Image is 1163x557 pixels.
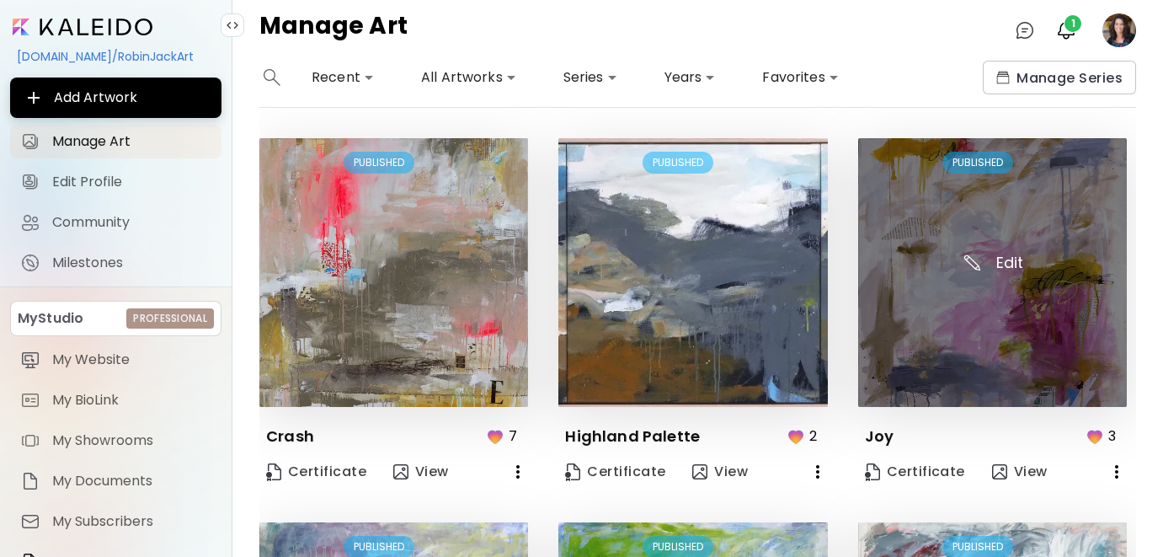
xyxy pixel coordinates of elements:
span: Certificate [865,463,965,481]
img: Community icon [20,212,40,233]
img: Edit Profile icon [20,172,40,192]
span: Manage Series [996,69,1123,87]
p: Highland Palette [565,426,700,447]
a: itemMy Subscribers [10,505,221,538]
img: chatIcon [1015,20,1035,40]
a: itemMy Showrooms [10,424,221,458]
span: Certificate [266,463,366,481]
a: CertificateCertificate [858,455,972,489]
button: favorites3 [1080,420,1127,452]
img: thumbnail [259,138,528,407]
p: Joy [865,426,894,447]
img: Manage Art icon [20,131,40,152]
img: Milestones icon [20,253,40,273]
span: Manage Art [52,133,211,150]
button: favorites7 [481,420,528,452]
span: Community [52,214,211,231]
img: thumbnail [558,138,827,407]
a: CertificateCertificate [558,455,672,489]
button: view-artView [985,455,1054,489]
img: view-art [393,464,408,479]
p: MyStudio [18,308,83,329]
a: completeMilestones iconMilestones [10,246,221,280]
img: view-art [692,464,707,479]
img: item [20,350,40,370]
span: My BioLink [52,392,211,409]
button: favorites2 [782,420,828,452]
img: Certificate [266,463,281,481]
div: Recent [305,64,381,91]
p: 2 [809,426,817,447]
span: My Subscribers [52,513,211,530]
span: My Showrooms [52,432,211,449]
p: 7 [509,426,517,447]
button: bellIcon1 [1052,16,1080,45]
span: 1 [1064,15,1081,32]
div: PUBLISHED [942,152,1013,174]
span: View [393,463,449,481]
img: favorites [485,426,505,447]
button: Add Artwork [10,78,221,118]
div: All Artworks [414,64,523,91]
a: Manage Art iconManage Art [10,125,221,158]
img: search [264,69,280,86]
h6: Professional [133,311,207,326]
button: collectionsManage Series [983,61,1136,94]
span: My Website [52,351,211,368]
button: search [259,61,285,94]
img: favorites [786,426,806,447]
button: view-artView [387,455,456,489]
img: favorites [1085,426,1105,447]
span: Add Artwork [24,88,208,108]
h4: Manage Art [259,13,408,47]
img: item [20,390,40,410]
a: CertificateCertificate [259,455,373,489]
p: 3 [1108,426,1116,447]
img: Certificate [865,463,880,481]
div: PUBLISHED [344,152,414,174]
span: Edit Profile [52,174,211,190]
div: PUBLISHED [643,152,713,174]
span: Milestones [52,254,211,271]
div: [DOMAIN_NAME]/RobinJackArt [10,42,221,71]
img: collapse [226,19,239,32]
img: Certificate [565,463,580,481]
img: item [20,471,40,491]
a: Edit Profile iconEdit Profile [10,165,221,199]
div: Years [658,64,723,91]
span: Certificate [565,463,665,481]
img: bellIcon [1056,20,1076,40]
span: View [992,463,1048,481]
a: itemMy Documents [10,464,221,498]
a: Community iconCommunity [10,206,221,239]
span: View [692,463,748,481]
div: Favorites [755,64,845,91]
a: itemMy Website [10,343,221,377]
p: Crash [266,426,314,447]
div: Series [557,64,624,91]
img: view-art [992,464,1007,479]
a: itemMy BioLink [10,383,221,417]
img: item [20,431,40,451]
button: view-artView [686,455,755,489]
img: item [20,511,40,532]
img: thumbnail [858,138,1127,407]
img: collections [996,71,1010,84]
span: My Documents [52,473,211,490]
